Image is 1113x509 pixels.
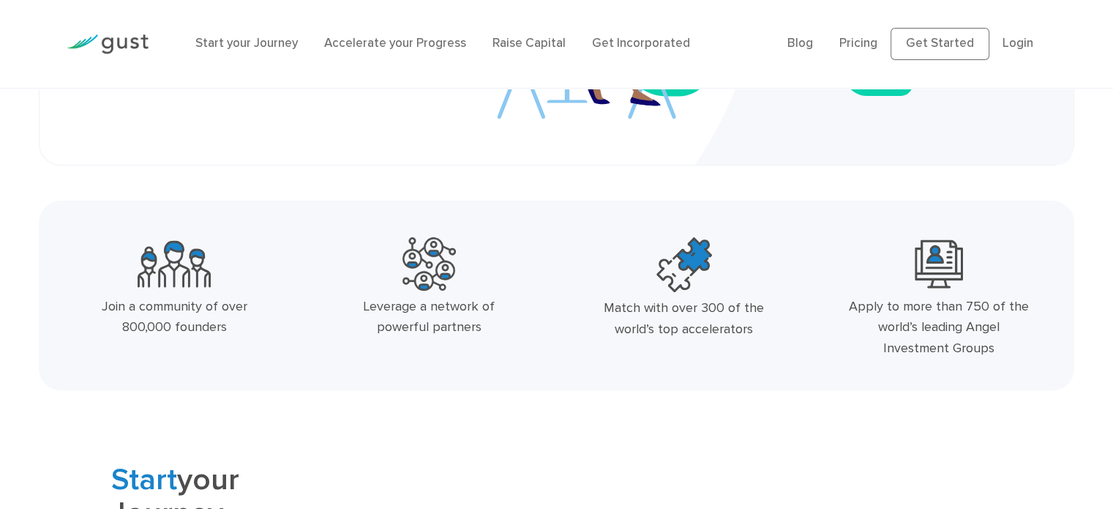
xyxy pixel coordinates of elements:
div: Leverage a network of powerful partners [336,297,522,339]
a: Start your Journey [195,36,298,51]
a: Get Incorporated [592,36,690,51]
a: Get Started [891,28,989,60]
img: Powerful Partners [402,237,456,291]
div: Apply to more than 750 of the world’s leading Angel Investment Groups [846,297,1033,360]
span: Start [111,461,177,498]
div: Match with over 300 of the world’s top accelerators [591,298,777,341]
a: Accelerate your Progress [324,36,466,51]
img: Top Accelerators [656,237,712,293]
img: Community Founders [138,237,211,291]
a: Raise Capital [492,36,566,51]
img: Gust Logo [67,34,149,54]
a: Blog [787,36,813,51]
a: Pricing [839,36,877,51]
img: Leading Angel Investment [915,237,963,291]
a: Login [1003,36,1033,51]
div: Join a community of over 800,000 founders [81,297,268,339]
